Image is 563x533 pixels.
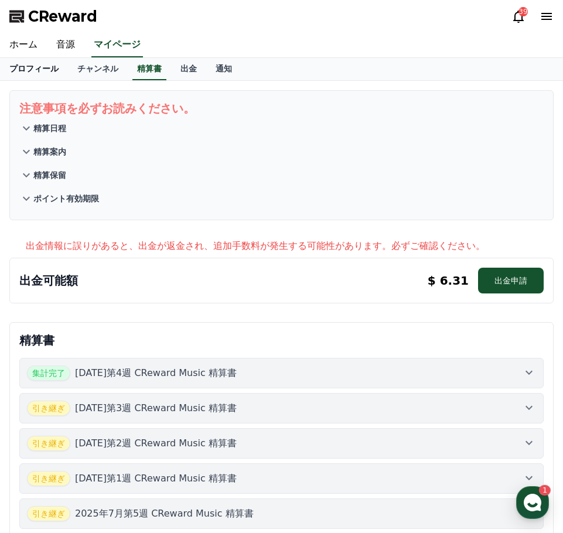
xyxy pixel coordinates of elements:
span: 引き継ぎ [27,436,70,451]
button: 引き継ぎ [DATE]第3週 CReward Music 精算書 [19,393,544,423]
a: 精算書 [132,58,166,80]
a: マイページ [91,33,143,57]
button: 精算案内 [19,140,544,163]
p: [DATE]第1週 CReward Music 精算書 [75,471,237,486]
span: Messages [97,389,132,399]
p: [DATE]第4週 CReward Music 精算書 [75,366,237,380]
button: 引き継ぎ [DATE]第2週 CReward Music 精算書 [19,428,544,459]
p: $ 6.31 [428,272,469,289]
a: 39 [511,9,526,23]
button: ポイント有効期限 [19,187,544,210]
a: 出金 [171,58,206,80]
a: 通知 [206,58,241,80]
div: 39 [518,7,528,16]
a: 音源 [47,33,84,57]
p: 2025年7月第5週 CReward Music 精算書 [75,507,254,521]
p: 精算保留 [33,169,66,181]
span: 集計完了 [27,365,70,381]
span: Home [30,389,50,398]
button: 精算日程 [19,117,544,140]
p: ポイント有効期限 [33,193,99,204]
p: 出金情報に誤りがあると、出金が返金され、追加手数料が発生する可能性があります。必ずご確認ください。 [26,239,554,253]
p: 注意事項を必ずお読みください。 [19,100,544,117]
p: 出金可能額 [19,272,78,289]
p: 精算日程 [33,122,66,134]
p: [DATE]第2週 CReward Music 精算書 [75,436,237,450]
p: 精算案内 [33,146,66,158]
button: 集計完了 [DATE]第4週 CReward Music 精算書 [19,358,544,388]
button: 引き継ぎ 2025年7月第5週 CReward Music 精算書 [19,498,544,529]
button: 引き継ぎ [DATE]第1週 CReward Music 精算書 [19,463,544,494]
button: 出金申請 [478,268,544,293]
a: チャンネル [68,58,128,80]
p: 精算書 [19,332,544,348]
a: CReward [9,7,97,26]
a: 1Messages [77,371,151,401]
p: [DATE]第3週 CReward Music 精算書 [75,401,237,415]
span: 引き継ぎ [27,401,70,416]
span: 引き継ぎ [27,506,70,521]
span: Settings [173,389,202,398]
span: 引き継ぎ [27,471,70,486]
a: Settings [151,371,225,401]
a: Home [4,371,77,401]
span: 1 [119,371,123,380]
button: 精算保留 [19,163,544,187]
span: CReward [28,7,97,26]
